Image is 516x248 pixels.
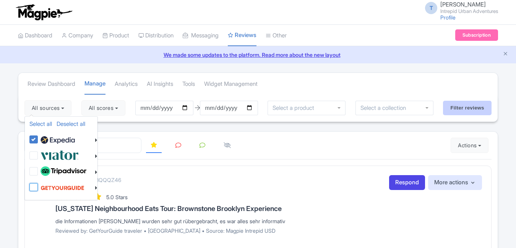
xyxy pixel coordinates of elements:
[57,120,85,127] a: Deselect all
[440,14,456,21] a: Profile
[138,25,174,46] a: Distribution
[204,74,258,95] a: Widget Management
[503,50,508,59] button: Close announcement
[55,217,482,225] div: die Informationen [PERSON_NAME] wurden sehr gut rübergebracht, es war alles sehr informativ
[115,74,138,95] a: Analytics
[18,25,52,46] a: Dashboard
[24,116,98,200] ul: All sources
[55,205,482,213] h3: [US_STATE] Neighbourhood Eats Tour: Brownstone Brooklyn Experience
[425,2,437,14] span: T
[81,100,125,116] button: All scores
[455,29,498,41] a: Subscription
[41,166,86,176] img: tripadvisor_background-ebb97188f8c6c657a79ad20e0caa6051.svg
[106,194,128,200] span: 5.0 Stars
[41,134,75,146] img: expedia22-01-93867e2ff94c7cd37d965f09d456db68.svg
[62,25,93,46] a: Company
[41,180,84,195] img: get_your_guide-5a6366678479520ec94e3f9d2b9f304b.svg
[451,138,488,153] button: Actions
[55,227,482,235] p: Reviewed by: GetYourGuide traveler • [GEOGRAPHIC_DATA] • Source: Magpie Intrepid USD
[28,74,75,95] a: Review Dashboard
[5,51,511,59] a: We made some updates to the platform. Read more about the new layout
[360,105,411,111] input: Select a collection
[102,25,129,46] a: Product
[440,1,486,8] span: [PERSON_NAME]
[389,175,425,190] a: Respond
[228,25,256,47] a: Reviews
[41,149,79,161] img: viator-e2bf771eb72f7a6029a5edfbb081213a.svg
[29,120,52,127] a: Select all
[443,101,492,115] input: Filter reviews
[440,9,498,14] small: Intrepid Urban Adventures
[266,25,287,46] a: Other
[84,73,105,95] a: Manage
[182,74,195,95] a: Tools
[24,100,71,116] button: All sources
[147,74,173,95] a: AI Insights
[428,175,482,190] button: More actions
[273,105,318,111] input: Select a product
[183,25,219,46] a: Messaging
[14,4,73,21] img: logo-ab69f6fb50320c5b225c76a69d11143b.png
[420,2,498,14] a: T [PERSON_NAME] Intrepid Urban Adventures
